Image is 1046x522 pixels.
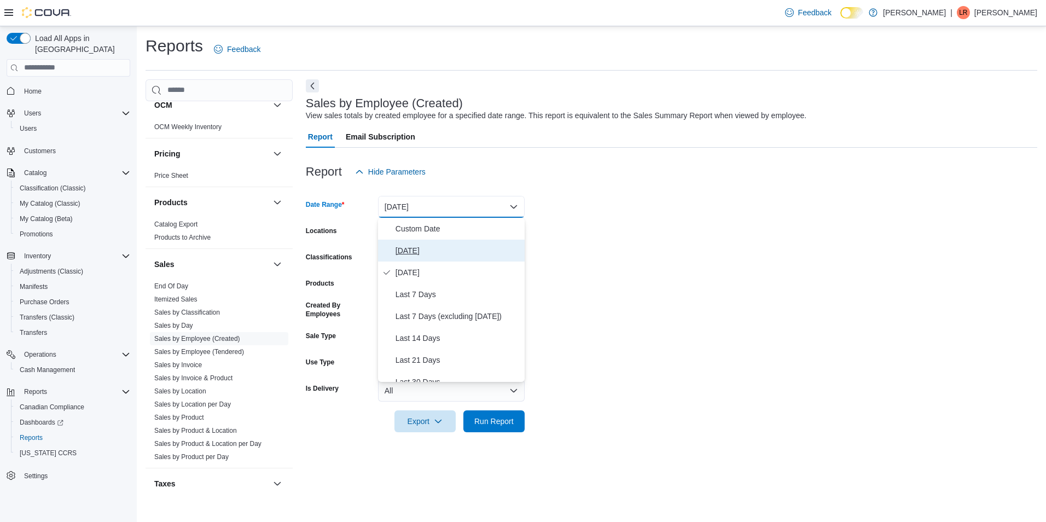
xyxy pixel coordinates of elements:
[11,399,135,415] button: Canadian Compliance
[15,182,130,195] span: Classification (Classic)
[306,384,339,393] label: Is Delivery
[959,6,967,19] span: LR
[2,347,135,362] button: Operations
[154,401,231,408] a: Sales by Location per Day
[154,100,269,111] button: OCM
[154,148,180,159] h3: Pricing
[15,182,90,195] a: Classification (Classic)
[20,348,61,361] button: Operations
[20,449,77,457] span: [US_STATE] CCRS
[154,426,237,435] span: Sales by Product & Location
[22,7,71,18] img: Cova
[154,233,211,242] span: Products to Archive
[154,478,176,489] h3: Taxes
[11,211,135,227] button: My Catalog (Beta)
[24,87,42,96] span: Home
[154,387,206,395] a: Sales by Location
[154,123,222,131] a: OCM Weekly Inventory
[378,380,525,402] button: All
[396,244,520,257] span: [DATE]
[24,147,56,155] span: Customers
[15,446,130,460] span: Washington CCRS
[15,401,89,414] a: Canadian Compliance
[20,366,75,374] span: Cash Management
[271,196,284,209] button: Products
[974,6,1037,19] p: [PERSON_NAME]
[2,165,135,181] button: Catalog
[15,363,79,376] a: Cash Management
[306,97,463,110] h3: Sales by Employee (Created)
[24,350,56,359] span: Operations
[15,122,41,135] a: Users
[15,122,130,135] span: Users
[351,161,430,183] button: Hide Parameters
[306,358,334,367] label: Use Type
[154,172,188,179] a: Price Sheet
[306,227,337,235] label: Locations
[20,298,69,306] span: Purchase Orders
[146,169,293,187] div: Pricing
[20,230,53,239] span: Promotions
[15,228,130,241] span: Promotions
[20,313,74,322] span: Transfers (Classic)
[15,265,130,278] span: Adjustments (Classic)
[154,282,188,290] a: End Of Day
[950,6,952,19] p: |
[146,218,293,248] div: Products
[154,148,269,159] button: Pricing
[396,353,520,367] span: Last 21 Days
[154,197,269,208] button: Products
[15,431,130,444] span: Reports
[2,143,135,159] button: Customers
[154,309,220,316] a: Sales by Classification
[15,416,130,429] span: Dashboards
[146,35,203,57] h1: Reports
[378,196,525,218] button: [DATE]
[781,2,836,24] a: Feedback
[20,250,55,263] button: Inventory
[154,295,197,304] span: Itemized Sales
[11,325,135,340] button: Transfers
[15,228,57,241] a: Promotions
[15,212,77,225] a: My Catalog (Beta)
[308,126,333,148] span: Report
[15,446,81,460] a: [US_STATE] CCRS
[154,295,197,303] a: Itemized Sales
[227,44,260,55] span: Feedback
[154,197,188,208] h3: Products
[11,227,135,242] button: Promotions
[20,199,80,208] span: My Catalog (Classic)
[396,288,520,301] span: Last 7 Days
[15,311,130,324] span: Transfers (Classic)
[154,400,231,409] span: Sales by Location per Day
[15,280,130,293] span: Manifests
[154,321,193,330] span: Sales by Day
[11,445,135,461] button: [US_STATE] CCRS
[20,385,130,398] span: Reports
[2,467,135,483] button: Settings
[20,144,60,158] a: Customers
[378,218,525,382] div: Select listbox
[11,181,135,196] button: Classification (Classic)
[154,361,202,369] a: Sales by Invoice
[154,335,240,343] a: Sales by Employee (Created)
[20,214,73,223] span: My Catalog (Beta)
[154,259,269,270] button: Sales
[154,171,188,180] span: Price Sheet
[154,348,244,356] a: Sales by Employee (Tendered)
[20,166,51,179] button: Catalog
[306,165,342,178] h3: Report
[24,252,51,260] span: Inventory
[271,147,284,160] button: Pricing
[15,197,85,210] a: My Catalog (Classic)
[20,267,83,276] span: Adjustments (Classic)
[154,100,172,111] h3: OCM
[146,120,293,138] div: OCM
[396,310,520,323] span: Last 7 Days (excluding [DATE])
[11,430,135,445] button: Reports
[20,348,130,361] span: Operations
[24,109,41,118] span: Users
[306,79,319,92] button: Next
[306,110,806,121] div: View sales totals by created employee for a specified date range. This report is equivalent to th...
